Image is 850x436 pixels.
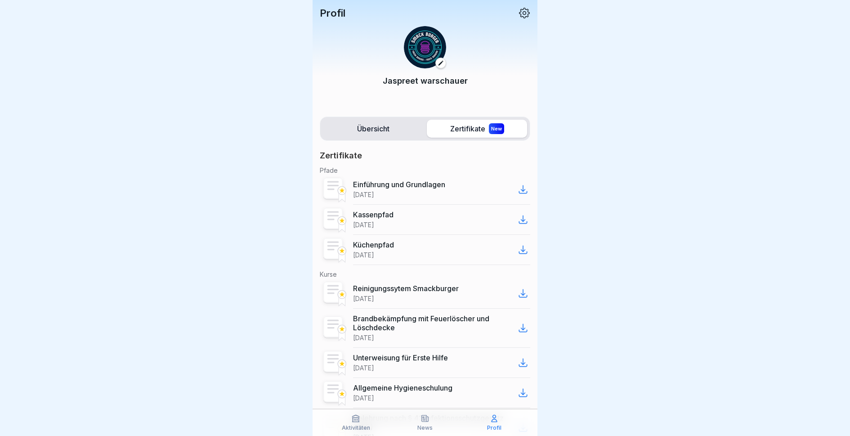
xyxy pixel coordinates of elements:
p: [DATE] [353,191,374,199]
p: Allgemeine Hygieneschulung [353,383,452,392]
p: Brandbekämpfung mit Feuerlöscher und Löschdecke [353,314,516,332]
p: Reinigungssytem Smackburger [353,284,459,293]
p: Profil [487,425,501,431]
p: Profil [320,7,345,19]
p: Unterweisung für Erste Hilfe [353,353,448,362]
p: Jaspreet warschauer [383,75,468,87]
p: Aktivitäten [342,425,370,431]
p: Kassenpfad [353,210,394,219]
p: [DATE] [353,295,374,303]
p: [DATE] [353,251,374,259]
p: [DATE] [353,334,374,342]
p: News [417,425,433,431]
label: Übersicht [323,120,423,138]
p: Einführung und Grundlagen [353,180,445,189]
p: Zertifikate [320,150,362,161]
p: Pfade [320,166,530,175]
p: Kurse [320,270,530,279]
p: [DATE] [353,221,374,229]
p: [DATE] [353,394,374,402]
p: [DATE] [353,364,374,372]
p: Küchenpfad [353,240,394,249]
img: ukedfh1qtd7u31sw43imlbx5.png [404,26,446,68]
div: New [489,123,504,134]
label: Zertifikate [427,120,527,138]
